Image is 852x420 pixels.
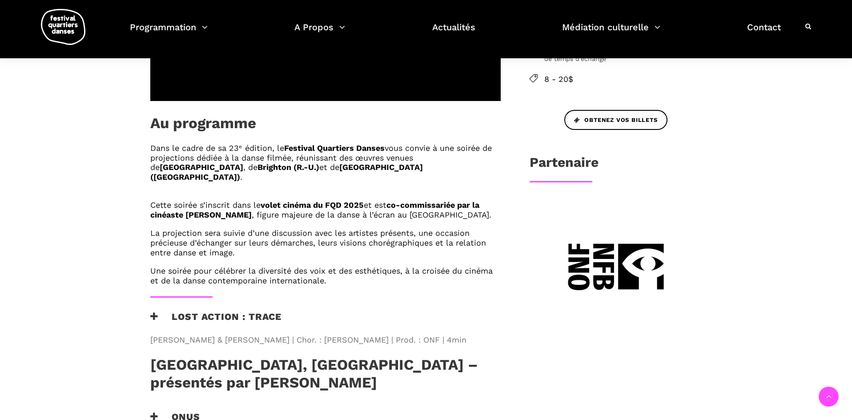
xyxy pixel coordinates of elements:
[150,143,284,153] span: Dans le cadre de sa 23ᵉ édition, le
[150,334,501,347] span: [PERSON_NAME] & [PERSON_NAME] | Chor. : [PERSON_NAME] | Prod. : ONF | 4min
[364,200,386,210] span: et est
[261,200,364,210] b: volet cinéma du FQD 2025
[150,162,423,182] b: [GEOGRAPHIC_DATA] ([GEOGRAPHIC_DATA])
[432,20,475,46] a: Actualités
[150,143,492,172] span: vous convie à une soirée de projections dédiée à la danse filmée, réunissant des œuvres venues de
[41,9,85,45] img: logo-fqd-med
[150,311,281,333] h3: Lost Action : Trace
[150,228,486,257] span: La projection sera suivie d’une discussion avec les artistes présents, une occasion précieuse d’é...
[243,162,257,172] span: , de
[150,200,479,219] b: co-commissariée par la cinéaste [PERSON_NAME]
[257,162,319,172] b: Brighton (R.-U.)
[150,266,493,285] span: Une soirée pour célébrer la diversité des voix et des esthétiques, à la croisée du cinéma et de l...
[574,116,658,125] span: Obtenez vos billets
[150,114,256,137] h1: Au programme
[564,110,667,130] a: Obtenez vos billets
[294,20,345,46] a: A Propos
[319,162,339,172] span: et de
[544,73,702,86] span: 8 - 20$
[530,154,599,177] h3: Partenaire
[240,172,242,182] span: .
[747,20,781,46] a: Contact
[284,143,385,153] b: Festival Quartiers Danses
[150,356,501,391] h3: [GEOGRAPHIC_DATA], [GEOGRAPHIC_DATA] – présentés par [PERSON_NAME]
[252,210,491,219] span: , figure majeure de la danse à l’écran au [GEOGRAPHIC_DATA].
[562,20,660,46] a: Médiation culturelle
[130,20,208,46] a: Programmation
[160,162,243,172] b: [GEOGRAPHIC_DATA]
[150,200,261,210] span: Cette soirée s’inscrit dans le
